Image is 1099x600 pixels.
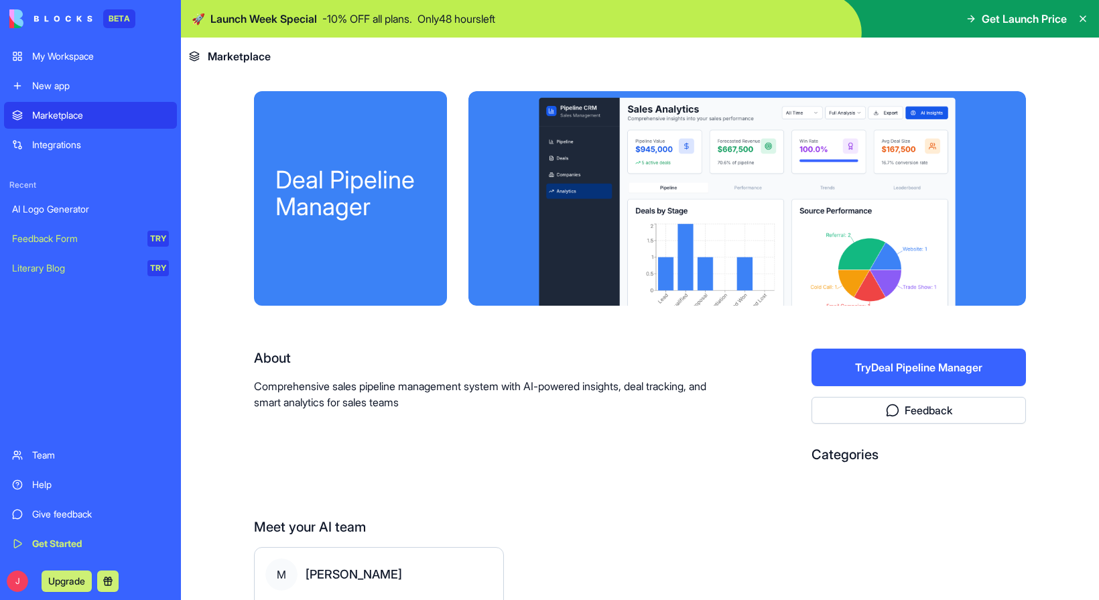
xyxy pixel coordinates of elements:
span: J [7,571,28,592]
a: AI Logo Generator [4,196,177,223]
div: New app [32,79,169,93]
button: Upgrade [42,571,92,592]
span: Get Launch Price [982,11,1067,27]
p: Comprehensive sales pipeline management system with AI-powered insights, deal tracking, and smart... [254,378,726,410]
button: Feedback [812,397,1026,424]
span: M [265,558,298,591]
span: 🚀 [192,11,205,27]
span: Marketplace [208,48,271,64]
p: Only 48 hours left [417,11,495,27]
div: About [254,349,726,367]
a: Marketplace [4,102,177,129]
div: [PERSON_NAME] [306,565,402,584]
div: Give feedback [32,507,169,521]
span: Recent [4,180,177,190]
div: TRY [147,260,169,276]
a: Literary BlogTRY [4,255,177,282]
div: Get Started [32,537,169,550]
a: BETA [9,9,135,28]
div: Help [32,478,169,491]
span: Launch Week Special [210,11,317,27]
p: - 10 % OFF all plans. [322,11,412,27]
a: Help [4,471,177,498]
div: Literary Blog [12,261,138,275]
img: logo [9,9,92,28]
a: My Workspace [4,43,177,70]
a: Team [4,442,177,469]
div: Team [32,448,169,462]
div: Feedback Form [12,232,138,245]
div: Marketplace [32,109,169,122]
a: Feedback FormTRY [4,225,177,252]
div: AI Logo Generator [12,202,169,216]
div: Deal Pipeline Manager [275,166,426,220]
a: Give feedback [4,501,177,528]
a: Get Started [4,530,177,557]
div: Categories [812,445,1026,464]
div: Meet your AI team [254,518,1026,536]
div: My Workspace [32,50,169,63]
button: TryDeal Pipeline Manager [812,349,1026,386]
div: TRY [147,231,169,247]
div: Integrations [32,138,169,152]
a: New app [4,72,177,99]
a: Integrations [4,131,177,158]
a: Upgrade [42,574,92,587]
div: BETA [103,9,135,28]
